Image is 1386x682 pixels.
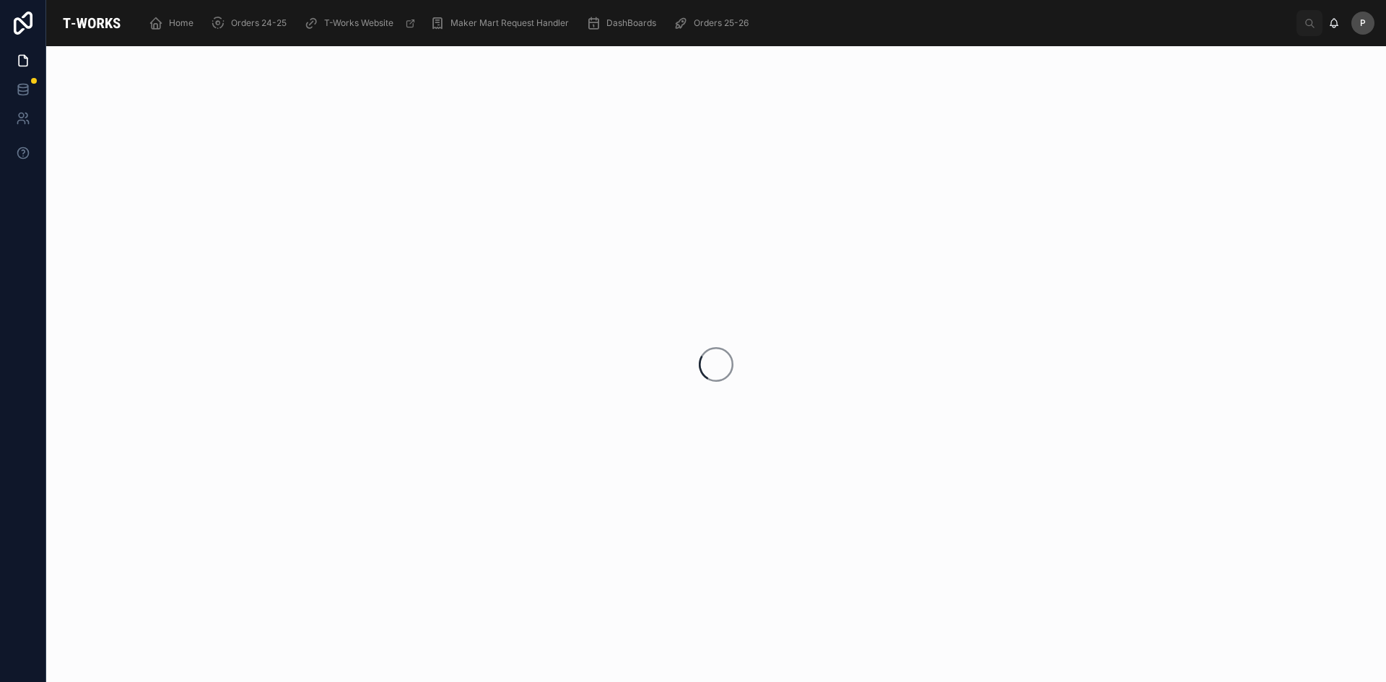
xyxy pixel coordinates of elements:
[137,7,1296,39] div: scrollable content
[144,10,204,36] a: Home
[324,17,393,29] span: T-Works Website
[606,17,656,29] span: DashBoards
[582,10,666,36] a: DashBoards
[669,10,759,36] a: Orders 25-26
[206,10,297,36] a: Orders 24-25
[231,17,287,29] span: Orders 24-25
[426,10,579,36] a: Maker Mart Request Handler
[450,17,569,29] span: Maker Mart Request Handler
[169,17,193,29] span: Home
[1360,17,1366,29] span: P
[694,17,749,29] span: Orders 25-26
[58,12,126,35] img: App logo
[300,10,423,36] a: T-Works Website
